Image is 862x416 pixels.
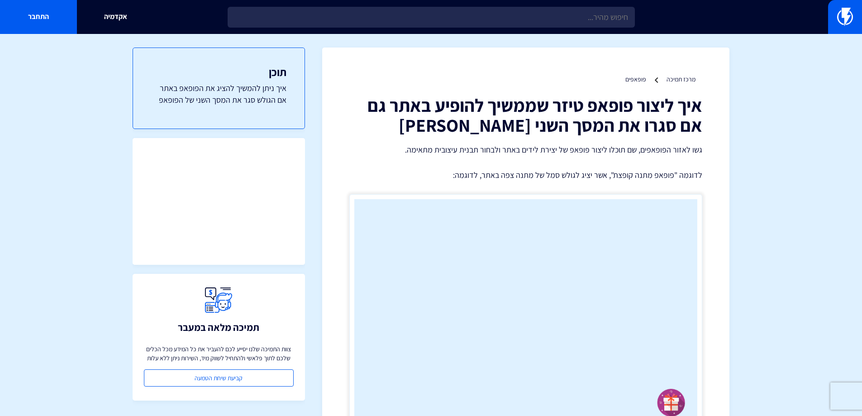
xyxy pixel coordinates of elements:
[151,82,286,105] a: איך ניתן להמשיך להציג את הפופאפ באתר אם הגולש סגר את המסך השני של הפופאפ
[228,7,635,28] input: חיפוש מהיר...
[667,75,695,83] a: מרכז תמיכה
[349,144,702,156] p: גשו לאזור הפופאפים, שם תוכלו ליצור פופאפ של יצירת לידים באתר ולבחור תבנית עיצובית מתאימה.
[151,66,286,78] h3: תוכן
[178,322,259,333] h3: תמיכה מלאה במעבר
[349,169,702,181] p: לדוגמה "פופאפ מתנה קופצת", אשר יציג לגולש סמל של מתנה צפה באתר, לדוגמה:
[144,369,294,387] a: קביעת שיחת הטמעה
[144,344,294,363] p: צוות התמיכה שלנו יסייע לכם להעביר את כל המידע מכל הכלים שלכם לתוך פלאשי ולהתחיל לשווק מיד, השירות...
[349,95,702,135] h1: איך ליצור פופאפ טיזר שממשיך להופיע באתר גם אם סגרו את המסך השני [PERSON_NAME]
[625,75,646,83] a: פופאפים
